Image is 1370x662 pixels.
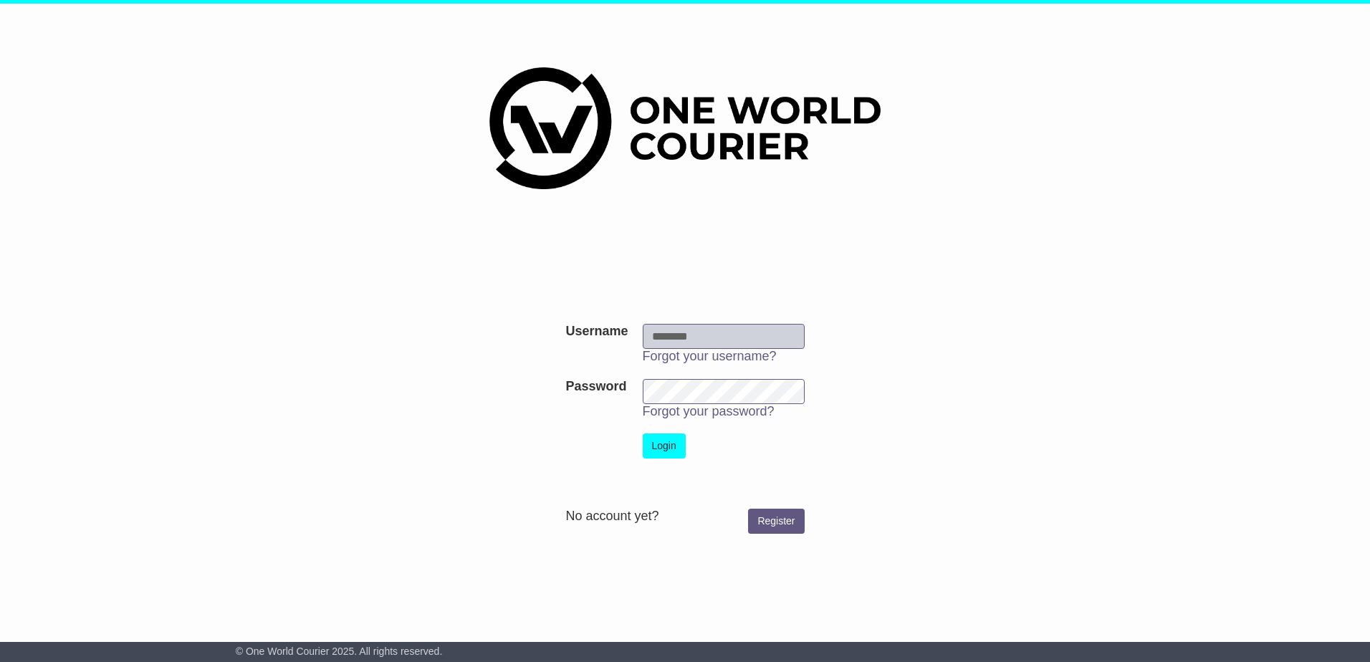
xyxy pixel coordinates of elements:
[565,509,804,524] div: No account yet?
[565,379,626,395] label: Password
[643,433,686,459] button: Login
[643,404,775,418] a: Forgot your password?
[643,349,777,363] a: Forgot your username?
[489,67,881,189] img: One World
[236,646,443,657] span: © One World Courier 2025. All rights reserved.
[565,324,628,340] label: Username
[748,509,804,534] a: Register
